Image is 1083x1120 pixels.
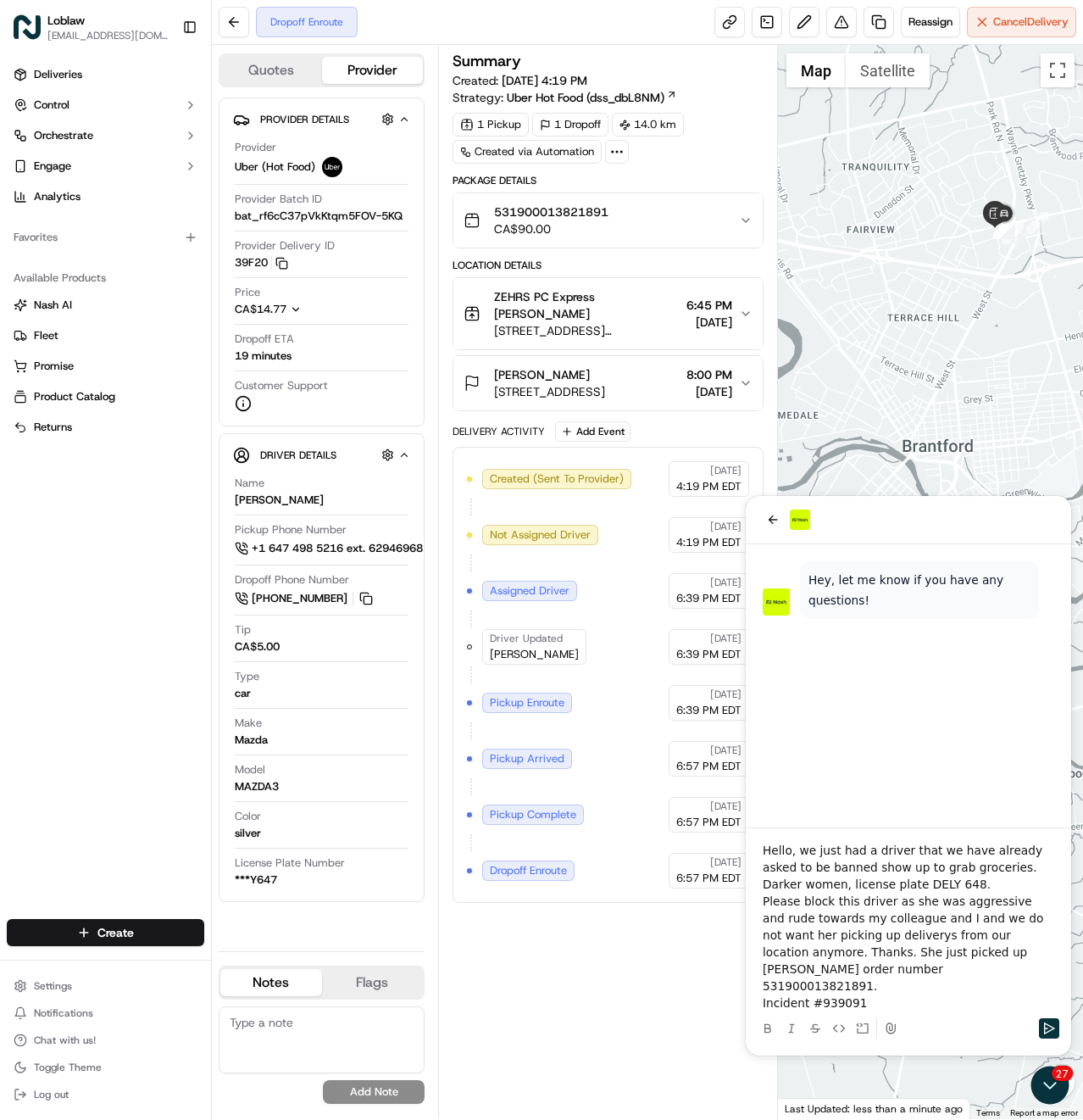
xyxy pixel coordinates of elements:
[235,238,335,254] span: Provider Delivery ID
[686,314,732,331] span: [DATE]
[676,759,741,774] span: 6:57 PM EDT
[453,174,764,187] div: Package Details
[14,298,197,313] a: Nash AI
[220,57,322,84] button: Quotes
[7,1056,204,1079] button: Toggle Theme
[34,1006,93,1020] span: Notifications
[490,751,564,766] span: Pickup Arrived
[14,389,197,404] a: Product Catalog
[34,328,58,343] span: Fleet
[676,871,741,886] span: 6:57 PM EDT
[34,128,93,143] span: Orchestrate
[453,356,763,410] button: [PERSON_NAME][STREET_ADDRESS]8:00 PM[DATE]
[235,826,261,841] div: silver
[235,522,347,538] span: Pickup Phone Number
[453,425,545,438] div: Delivery Activity
[235,159,315,175] span: Uber (Hot Food)
[34,979,72,993] span: Settings
[34,298,72,313] span: Nash AI
[260,113,349,126] span: Provider Details
[235,572,349,588] span: Dropoff Phone Number
[7,265,204,292] div: Available Products
[782,1097,838,1119] img: Google
[7,7,175,47] button: LoblawLoblaw[EMAIL_ADDRESS][DOMAIN_NAME]
[710,800,741,813] span: [DATE]
[676,815,741,830] span: 6:57 PM EDT
[34,1088,69,1101] span: Log out
[502,73,587,88] span: [DATE] 4:19 PM
[710,576,741,589] span: [DATE]
[7,1028,204,1052] button: Chat with us!
[235,255,288,270] button: 39F20
[494,203,608,220] span: 531900013821891
[34,98,69,113] span: Control
[322,969,424,996] button: Flags
[901,7,960,37] button: Reassign
[233,441,410,469] button: Driver Details
[490,647,579,662] span: [PERSON_NAME]
[782,1097,838,1119] a: Open this area in Google Maps (opens a new window)
[235,378,328,393] span: Customer Support
[676,647,741,662] span: 6:39 PM EDT
[453,72,587,89] span: Created:
[235,589,375,608] button: [PHONE_NUMBER]
[1026,212,1048,234] div: 1
[490,471,624,487] span: Created (Sent To Provider)
[612,113,684,137] div: 14.0 km
[252,591,347,606] span: [PHONE_NUMBER]
[778,1098,970,1119] div: Last Updated: less than a minute ago
[34,1034,96,1047] span: Chat with us!
[494,220,608,237] span: CA$90.00
[453,53,521,69] h3: Summary
[555,421,630,442] button: Add Event
[1010,1108,1078,1117] a: Report a map error
[7,322,204,349] button: Fleet
[532,113,608,137] div: 1 Dropoff
[453,89,677,106] div: Strategy:
[710,688,741,701] span: [DATE]
[676,535,741,550] span: 4:19 PM EDT
[686,297,732,314] span: 6:45 PM
[453,278,763,349] button: ZEHRS PC Express [PERSON_NAME][STREET_ADDRESS][PERSON_NAME]6:45 PM[DATE]
[14,420,197,435] a: Returns
[7,1001,204,1025] button: Notifications
[7,353,204,380] button: Promise
[34,189,81,204] span: Analytics
[976,1108,1000,1117] a: Terms (opens in new tab)
[220,969,322,996] button: Notes
[235,140,276,155] span: Provider
[235,476,264,491] span: Name
[14,328,197,343] a: Fleet
[7,61,204,88] a: Deliveries
[235,209,403,224] span: bat_rf6cC37pVkKtqm5FOV-5KQ
[235,302,286,316] span: CA$14.77
[235,669,259,684] span: Type
[453,113,529,137] div: 1 Pickup
[34,159,71,174] span: Engage
[710,855,741,869] span: [DATE]
[47,29,169,42] button: [EMAIL_ADDRESS][DOMAIN_NAME]
[490,583,569,599] span: Assigned Driver
[34,389,115,404] span: Product Catalog
[235,733,268,748] div: Mazda
[676,703,741,718] span: 6:39 PM EDT
[490,695,564,710] span: Pickup Enroute
[453,140,602,164] a: Created via Automation
[490,632,563,645] span: Driver Updated
[7,224,204,251] div: Favorites
[7,414,204,441] button: Returns
[235,539,451,558] a: +1 647 498 5216 ext. 62946968
[846,53,930,87] button: Show satellite imagery
[47,12,85,29] span: Loblaw
[7,383,204,410] button: Product Catalog
[507,89,664,106] span: Uber Hot Food (dss_dbL8NM)
[710,632,741,645] span: [DATE]
[494,383,605,400] span: [STREET_ADDRESS]
[967,7,1076,37] button: CancelDelivery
